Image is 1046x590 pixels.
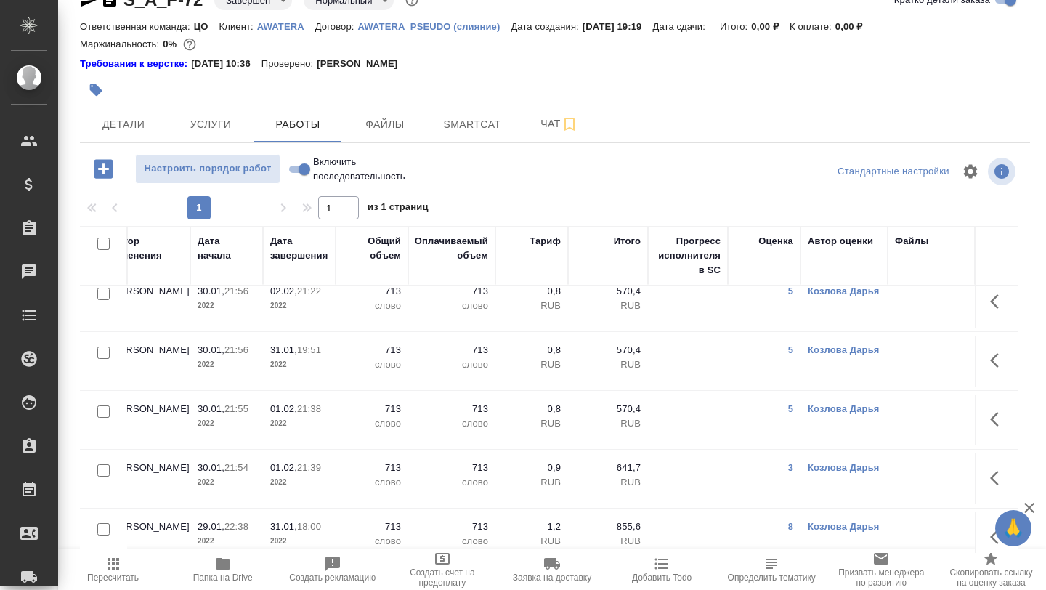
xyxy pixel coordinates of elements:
[415,461,488,475] p: 713
[575,402,641,416] p: 570,4
[80,39,163,49] p: Маржинальность:
[343,284,401,299] p: 713
[415,299,488,313] p: слово
[194,21,219,32] p: ЦО
[224,403,248,414] p: 21:55
[193,573,253,583] span: Папка на Drive
[652,21,708,32] p: Дата сдачи:
[198,462,224,473] p: 30.01,
[503,461,561,475] p: 0,9
[135,154,280,184] button: Настроить порядок работ
[224,286,248,296] p: 21:56
[343,534,401,549] p: слово
[415,534,488,549] p: слово
[198,357,256,372] p: 2022
[176,116,246,134] span: Услуги
[343,416,401,431] p: слово
[103,336,190,387] td: [PERSON_NAME]
[80,74,112,106] button: Добавить тэг
[497,549,607,590] button: Заявка на доставку
[808,462,880,473] a: Козлова Дарья
[415,357,488,372] p: слово
[343,234,401,263] div: Общий объем
[808,286,880,296] a: Козлова Дарья
[808,234,873,248] div: Автор оценки
[717,549,827,590] button: Определить тематику
[758,234,793,248] div: Оценка
[988,158,1018,185] span: Посмотреть информацию
[503,284,561,299] p: 0,8
[224,344,248,355] p: 21:56
[575,520,641,534] p: 855,6
[945,567,1037,588] span: Скопировать ссылку на оценку заказа
[981,284,1016,319] button: Здесь прячутся важные кнопки
[835,21,874,32] p: 0,00 ₽
[981,520,1016,554] button: Здесь прячутся важные кнопки
[270,299,328,313] p: 2022
[415,284,488,299] p: 713
[751,21,790,32] p: 0,00 ₽
[575,357,641,372] p: RUB
[270,357,328,372] p: 2022
[614,234,641,248] div: Итого
[317,57,408,71] p: [PERSON_NAME]
[343,402,401,416] p: 713
[219,21,257,32] p: Клиент:
[575,299,641,313] p: RUB
[198,475,256,490] p: 2022
[415,416,488,431] p: слово
[503,343,561,357] p: 0,8
[163,39,180,49] p: 0%
[343,461,401,475] p: 713
[270,521,297,532] p: 31.01,
[103,277,190,328] td: [PERSON_NAME]
[561,116,578,133] svg: Подписаться
[503,475,561,490] p: RUB
[198,416,256,431] p: 2022
[198,344,224,355] p: 30.01,
[835,567,928,588] span: Призвать менеджера по развитию
[368,198,429,219] span: из 1 страниц
[790,21,835,32] p: К оплате:
[808,521,880,532] a: Козлова Дарья
[297,344,321,355] p: 19:51
[270,416,328,431] p: 2022
[981,343,1016,378] button: Здесь прячутся важные кнопки
[808,344,880,355] a: Козлова Дарья
[270,344,297,355] p: 31.01,
[827,549,936,590] button: Призвать менеджера по развитию
[289,573,376,583] span: Создать рекламацию
[415,475,488,490] p: слово
[343,343,401,357] p: 713
[788,286,793,296] a: 5
[297,521,321,532] p: 18:00
[808,403,880,414] a: Козлова Дарья
[313,155,405,184] span: Включить последовательность
[343,475,401,490] p: слово
[297,286,321,296] p: 21:22
[198,234,256,263] div: Дата начала
[103,395,190,445] td: [PERSON_NAME]
[788,462,793,473] a: 3
[103,512,190,563] td: [PERSON_NAME]
[995,510,1031,546] button: 🙏
[503,416,561,431] p: RUB
[89,116,158,134] span: Детали
[224,462,248,473] p: 21:54
[575,461,641,475] p: 641,7
[277,549,387,590] button: Создать рекламацию
[415,520,488,534] p: 713
[415,234,488,263] div: Оплачиваемый объем
[87,573,139,583] span: Пересчитать
[257,20,315,32] a: AWATERA
[503,534,561,549] p: RUB
[503,357,561,372] p: RUB
[607,549,717,590] button: Добавить Todo
[263,116,333,134] span: Работы
[198,403,224,414] p: 30.01,
[58,549,168,590] button: Пересчитать
[953,154,988,189] span: Настроить таблицу
[632,573,692,583] span: Добавить Todo
[575,416,641,431] p: RUB
[575,534,641,549] p: RUB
